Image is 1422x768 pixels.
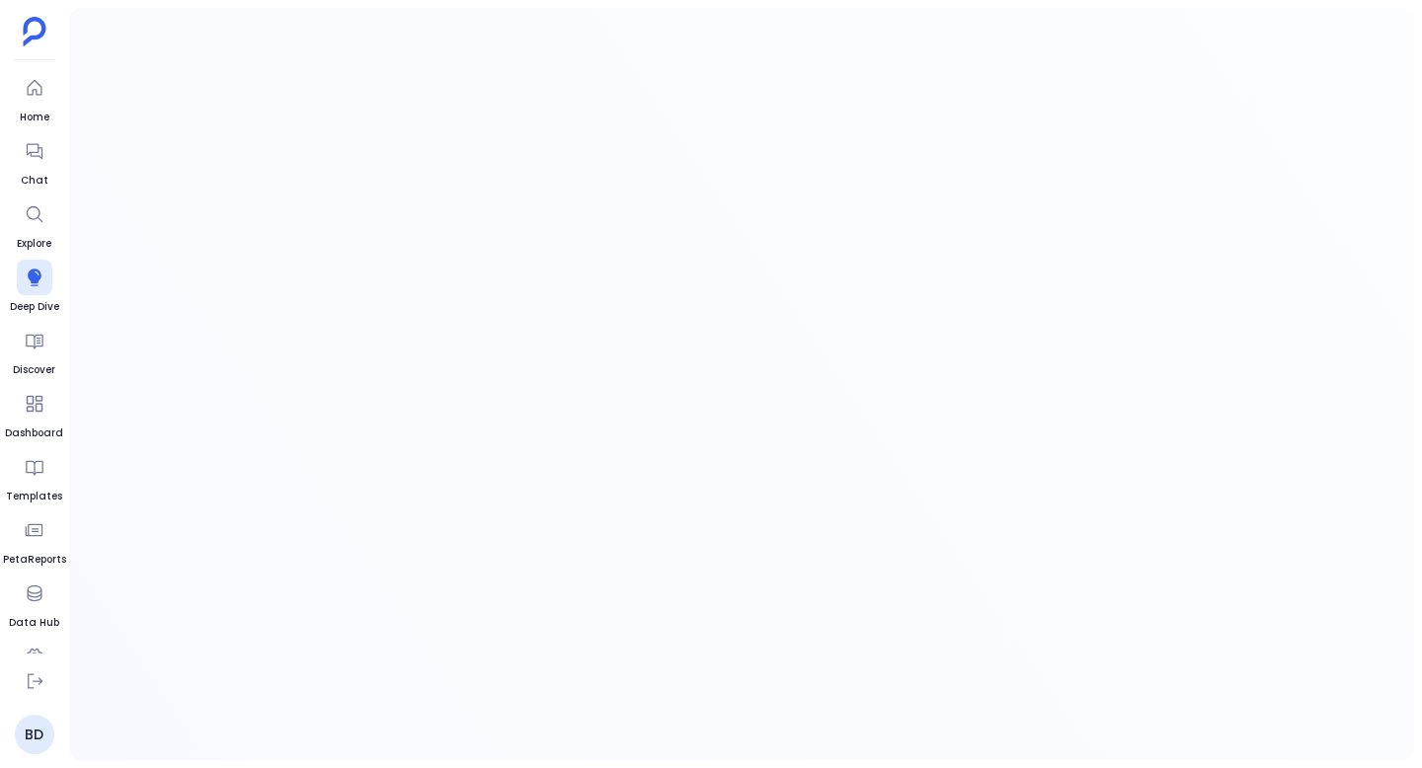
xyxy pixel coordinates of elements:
[10,260,59,315] a: Deep Dive
[17,236,52,252] span: Explore
[17,173,52,189] span: Chat
[13,323,55,378] a: Discover
[6,489,62,504] span: Templates
[10,299,59,315] span: Deep Dive
[13,362,55,378] span: Discover
[6,449,62,504] a: Templates
[15,715,54,754] a: BD
[5,425,63,441] span: Dashboard
[12,639,57,694] a: Settings
[5,386,63,441] a: Dashboard
[17,133,52,189] a: Chat
[17,110,52,125] span: Home
[23,17,46,46] img: petavue logo
[17,196,52,252] a: Explore
[3,552,66,568] span: PetaReports
[3,512,66,568] a: PetaReports
[17,70,52,125] a: Home
[9,576,59,631] a: Data Hub
[9,615,59,631] span: Data Hub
